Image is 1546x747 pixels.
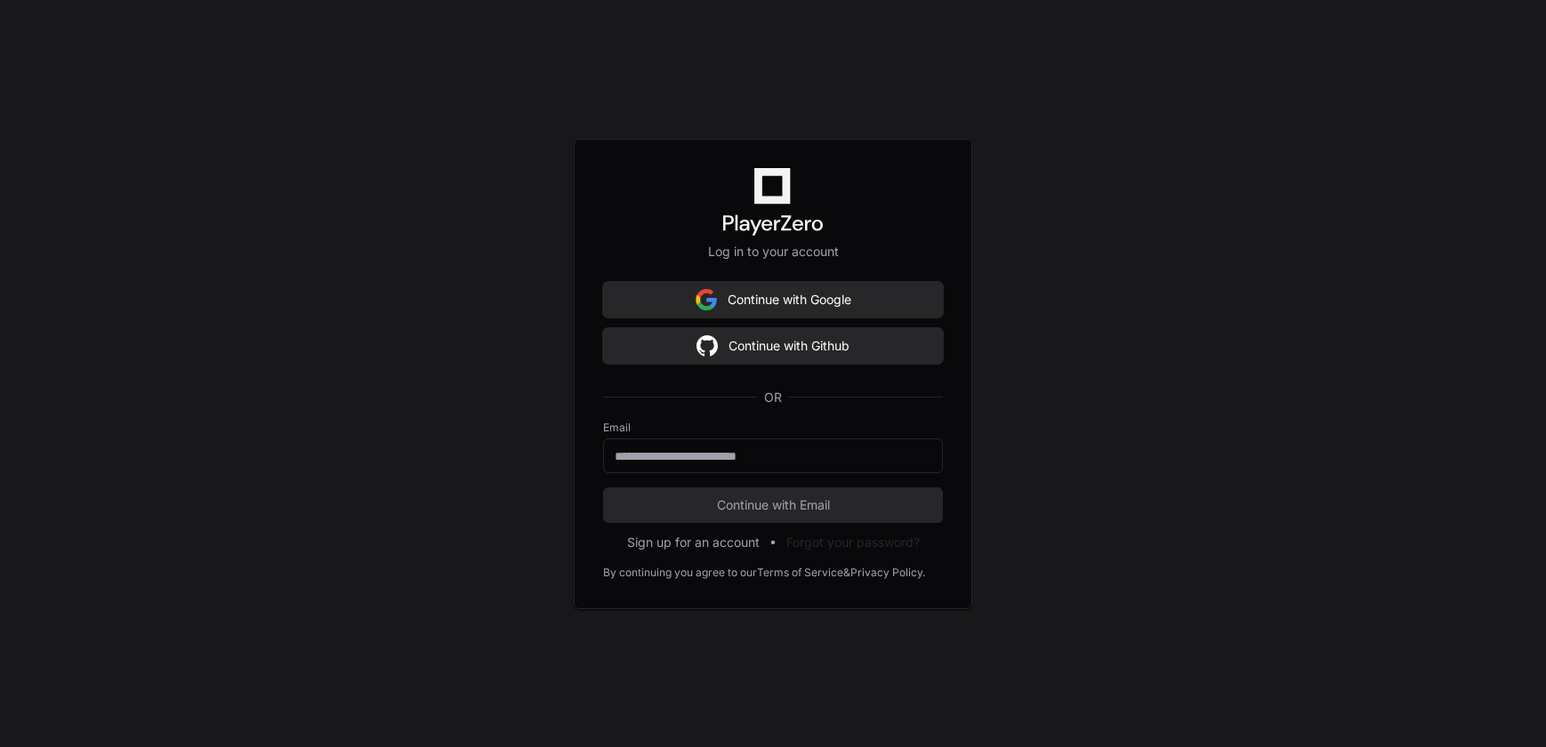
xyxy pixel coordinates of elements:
[603,243,943,261] p: Log in to your account
[603,421,943,435] label: Email
[843,566,850,580] div: &
[603,282,943,317] button: Continue with Google
[696,282,717,317] img: Sign in with google
[757,389,789,406] span: OR
[603,328,943,364] button: Continue with Github
[627,534,760,551] button: Sign up for an account
[850,566,925,580] a: Privacy Policy.
[786,534,920,551] button: Forgot your password?
[697,328,718,364] img: Sign in with google
[757,566,843,580] a: Terms of Service
[603,496,943,514] span: Continue with Email
[603,487,943,523] button: Continue with Email
[603,566,757,580] div: By continuing you agree to our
